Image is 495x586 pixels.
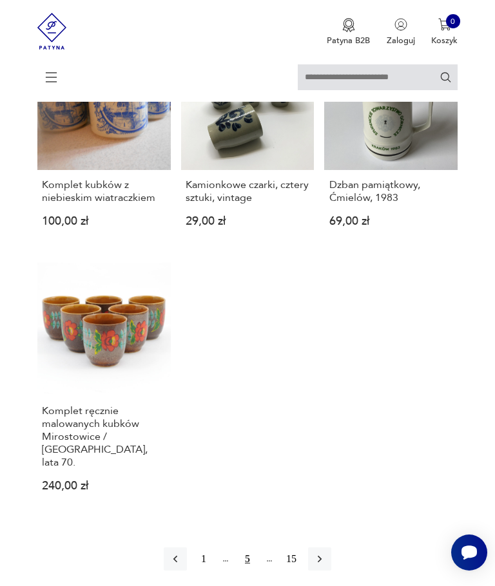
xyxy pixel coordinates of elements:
div: 0 [446,14,460,28]
h3: Komplet kubków z niebieskim wiatraczkiem [42,178,166,204]
img: Ikona medalu [342,18,355,32]
a: Dzban pamiątkowy, Ćmielów, 1983Dzban pamiątkowy, Ćmielów, 198369,00 zł [324,37,458,247]
h3: Komplet ręcznie malowanych kubków Mirostowice / [GEOGRAPHIC_DATA], lata 70. [42,404,166,469]
button: 0Koszyk [431,18,458,46]
p: 240,00 zł [42,482,166,491]
button: 5 [236,547,259,571]
h3: Dzban pamiątkowy, Ćmielów, 1983 [329,178,454,204]
p: 100,00 zł [42,217,166,227]
p: 29,00 zł [186,217,310,227]
img: Ikonka użytkownika [394,18,407,31]
img: Ikona koszyka [438,18,451,31]
button: Patyna B2B [327,18,370,46]
button: Szukaj [440,71,452,83]
a: Komplet kubków z niebieskim wiatraczkiemKomplet kubków z niebieskim wiatraczkiem100,00 zł [37,37,171,247]
p: Patyna B2B [327,35,370,46]
a: Ikona medaluPatyna B2B [327,18,370,46]
a: Komplet ręcznie malowanych kubków Mirostowice / Zalipie, lata 70.Komplet ręcznie malowanych kubkó... [37,263,171,511]
a: Kamionkowe czarki, cztery sztuki, vintageKamionkowe czarki, cztery sztuki, vintage29,00 zł [181,37,315,247]
button: 1 [192,547,215,571]
button: Zaloguj [387,18,415,46]
p: Koszyk [431,35,458,46]
button: 15 [280,547,303,571]
h3: Kamionkowe czarki, cztery sztuki, vintage [186,178,310,204]
p: 69,00 zł [329,217,454,227]
p: Zaloguj [387,35,415,46]
iframe: Smartsupp widget button [451,534,487,571]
